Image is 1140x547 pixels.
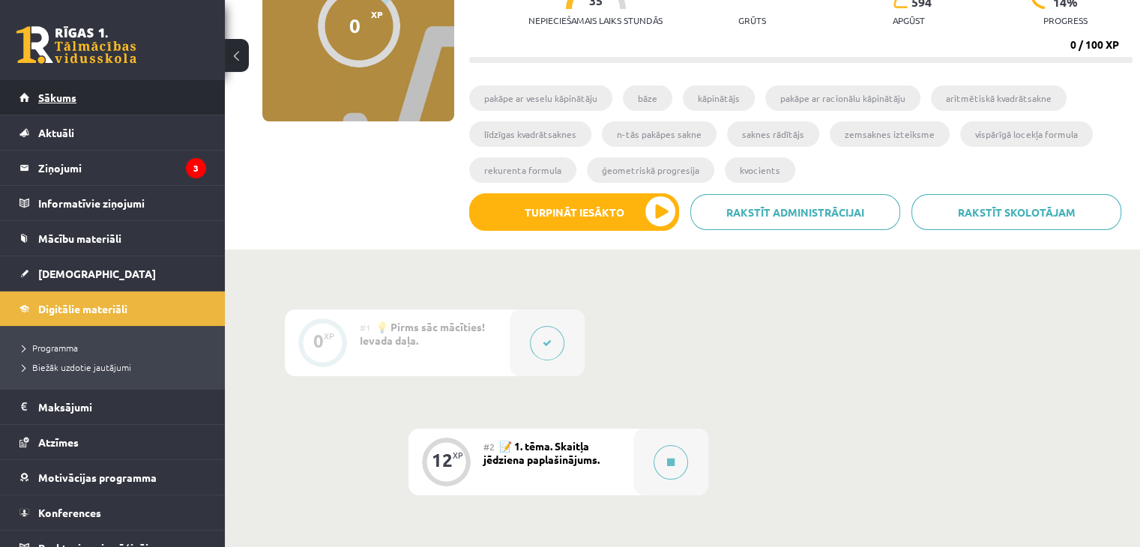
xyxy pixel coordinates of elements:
[38,471,157,484] span: Motivācijas programma
[893,15,925,25] p: apgūst
[22,341,210,354] a: Programma
[960,121,1093,147] li: vispārīgā locekļa formula
[186,158,206,178] i: 3
[469,157,576,183] li: rekurenta formula
[360,320,485,347] span: 💡 Pirms sāc mācīties! Ievada daļa.
[931,85,1067,111] li: aritmētiskā kvadrātsakne
[738,15,766,25] p: Grūts
[313,334,324,348] div: 0
[38,435,79,449] span: Atzīmes
[19,80,206,115] a: Sākums
[22,360,210,374] a: Biežāk uzdotie jautājumi
[602,121,717,147] li: n-tās pakāpes sakne
[1043,15,1088,25] p: progress
[911,194,1121,230] a: Rakstīt skolotājam
[19,291,206,326] a: Digitālie materiāli
[19,186,206,220] a: Informatīvie ziņojumi
[469,121,591,147] li: līdzīgas kvadrātsaknes
[19,495,206,530] a: Konferences
[324,332,334,340] div: XP
[38,186,206,220] legend: Informatīvie ziņojumi
[19,460,206,495] a: Motivācijas programma
[469,85,612,111] li: pakāpe ar veselu kāpinātāju
[683,85,755,111] li: kāpinātājs
[483,439,600,466] span: 📝 1. tēma. Skaitļa jēdziena paplašinājums.
[469,193,679,231] button: Turpināt iesākto
[38,267,156,280] span: [DEMOGRAPHIC_DATA]
[19,425,206,459] a: Atzīmes
[528,15,663,25] p: Nepieciešamais laiks stundās
[690,194,900,230] a: Rakstīt administrācijai
[19,221,206,256] a: Mācību materiāli
[38,506,101,519] span: Konferences
[16,26,136,64] a: Rīgas 1. Tālmācības vidusskola
[19,390,206,424] a: Maksājumi
[725,157,795,183] li: kvocients
[19,151,206,185] a: Ziņojumi3
[360,321,371,333] span: #1
[727,121,819,147] li: saknes rādītājs
[432,453,453,467] div: 12
[765,85,920,111] li: pakāpe ar racionālu kāpinātāju
[38,126,74,139] span: Aktuāli
[38,232,121,245] span: Mācību materiāli
[22,361,131,373] span: Biežāk uzdotie jautājumi
[19,256,206,291] a: [DEMOGRAPHIC_DATA]
[349,14,361,37] div: 0
[22,342,78,354] span: Programma
[587,157,714,183] li: ģeometriskā progresija
[38,302,127,315] span: Digitālie materiāli
[623,85,672,111] li: bāze
[19,115,206,150] a: Aktuāli
[371,9,383,19] span: XP
[38,91,76,104] span: Sākums
[483,441,495,453] span: #2
[830,121,950,147] li: zemsaknes izteiksme
[453,451,463,459] div: XP
[38,390,206,424] legend: Maksājumi
[38,151,206,185] legend: Ziņojumi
